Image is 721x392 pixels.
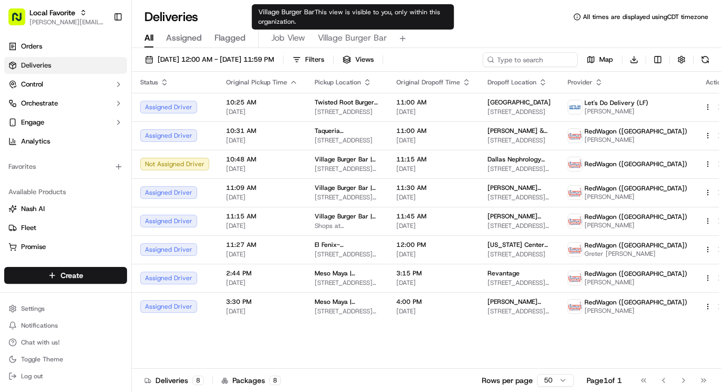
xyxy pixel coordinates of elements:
[584,184,687,193] span: RedWagon ([GEOGRAPHIC_DATA])
[226,269,298,278] span: 2:44 PM
[226,98,298,107] span: 10:25 AM
[144,8,198,25] h1: Deliveries
[488,165,551,173] span: [STREET_ADDRESS][PERSON_NAME]
[584,136,687,144] span: [PERSON_NAME]
[30,18,105,26] button: [PERSON_NAME][EMAIL_ADDRESS][PERSON_NAME][DOMAIN_NAME]
[4,352,127,367] button: Toggle Theme
[4,219,127,236] button: Fleet
[36,111,133,120] div: We're available if you need us!
[144,375,204,386] div: Deliveries
[144,32,153,44] span: All
[6,149,85,168] a: 📗Knowledge Base
[599,55,613,64] span: Map
[74,178,128,187] a: Powered byPylon
[584,278,687,286] span: [PERSON_NAME]
[30,7,75,18] button: Local Favorite
[488,269,520,278] span: Revantage
[226,212,298,221] span: 11:15 AM
[4,200,127,217] button: Nash AI
[315,250,379,259] span: [STREET_ADDRESS][PERSON_NAME]
[396,155,471,164] span: 11:15 AM
[4,38,127,55] a: Orders
[584,270,687,278] span: RedWagon ([GEOGRAPHIC_DATA])
[4,318,127,333] button: Notifications
[315,127,379,135] span: Taqueria [GEOGRAPHIC_DATA] | [GEOGRAPHIC_DATA]
[488,127,551,135] span: [PERSON_NAME] & White Surgicare Plano Alliance
[226,165,298,173] span: [DATE]
[488,222,551,230] span: [STREET_ADDRESS][PERSON_NAME]
[318,32,387,44] span: Village Burger Bar
[315,279,379,287] span: [STREET_ADDRESS][PERSON_NAME]
[4,4,109,30] button: Local Favorite[PERSON_NAME][EMAIL_ADDRESS][PERSON_NAME][DOMAIN_NAME]
[584,193,687,201] span: [PERSON_NAME]
[226,184,298,192] span: 11:09 AM
[315,193,379,202] span: [STREET_ADDRESS][PERSON_NAME]
[89,154,98,162] div: 💻
[584,250,687,258] span: Greter [PERSON_NAME]
[21,42,42,51] span: Orders
[85,149,173,168] a: 💻API Documentation
[315,165,379,173] span: [STREET_ADDRESS][PERSON_NAME]
[568,214,582,228] img: time_to_eat_nevada_logo
[488,250,551,259] span: [STREET_ADDRESS]
[4,133,127,150] a: Analytics
[221,375,281,386] div: Packages
[396,108,471,116] span: [DATE]
[355,55,374,64] span: Views
[584,107,648,116] span: [PERSON_NAME]
[315,98,379,107] span: Twisted Root Burger | Lubbock
[271,32,305,44] span: Job View
[396,127,471,135] span: 11:00 AM
[21,80,43,89] span: Control
[226,108,298,116] span: [DATE]
[305,55,324,64] span: Filters
[587,375,622,386] div: Page 1 of 1
[61,270,83,281] span: Create
[21,355,63,364] span: Toggle Theme
[4,57,127,74] a: Deliveries
[4,76,127,93] button: Control
[315,212,379,221] span: Village Burger Bar | Legacy Plano
[8,242,123,252] a: Promise
[584,298,687,307] span: RedWagon ([GEOGRAPHIC_DATA])
[100,153,169,164] span: API Documentation
[583,13,708,21] span: All times are displayed using CDT timezone
[4,158,127,175] div: Favorites
[315,155,379,164] span: Village Burger Bar | [GEOGRAPHIC_DATA]
[140,52,279,67] button: [DATE] 12:00 AM - [DATE] 11:59 PM
[140,78,158,87] span: Status
[21,61,51,70] span: Deliveries
[488,108,551,116] span: [STREET_ADDRESS]
[258,8,440,26] span: This view is visible to you, only within this organization.
[568,300,582,313] img: time_to_eat_nevada_logo
[21,321,58,330] span: Notifications
[11,101,30,120] img: 1736555255976-a54dd68f-1ca7-489b-9aae-adbdc363a1c4
[584,241,687,250] span: RedWagon ([GEOGRAPHIC_DATA])
[21,99,58,108] span: Orchestrate
[4,114,127,131] button: Engage
[252,4,454,30] div: Village Burger Bar
[396,279,471,287] span: [DATE]
[488,307,551,315] span: [STREET_ADDRESS][PERSON_NAME]
[226,241,298,249] span: 11:27 AM
[338,52,378,67] button: Views
[4,335,127,350] button: Chat with us!
[396,222,471,230] span: [DATE]
[215,32,246,44] span: Flagged
[21,118,44,127] span: Engage
[315,307,379,315] span: [STREET_ADDRESS][PERSON_NAME]
[396,212,471,221] span: 11:45 AM
[315,184,379,192] span: Village Burger Bar | [GEOGRAPHIC_DATA]
[166,32,202,44] span: Assigned
[396,98,471,107] span: 11:00 AM
[21,304,45,313] span: Settings
[568,271,582,285] img: time_to_eat_nevada_logo
[226,307,298,315] span: [DATE]
[396,298,471,306] span: 4:00 PM
[226,78,287,87] span: Original Pickup Time
[4,95,127,112] button: Orchestrate
[226,155,298,164] span: 10:48 AM
[568,129,582,142] img: time_to_eat_nevada_logo
[584,127,687,136] span: RedWagon ([GEOGRAPHIC_DATA])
